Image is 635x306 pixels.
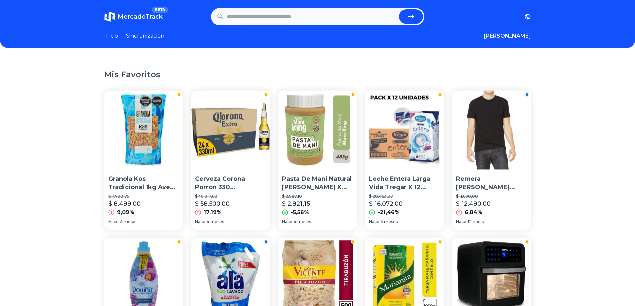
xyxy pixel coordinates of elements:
[452,91,531,169] img: Remera Lisa Algodón Jersey Peinado Premium
[108,175,179,191] p: Granola Kos Tradicional 1kg Avena Girasol [PERSON_NAME] Mzn
[108,194,179,199] p: $ 7.790,75
[282,194,353,199] p: $ 2.987,10
[369,175,440,191] p: Leche Entera Larga Vida Tregar X 12 Unidades
[117,208,134,216] p: 9,09%
[195,194,266,199] p: $ 49.917,60
[104,91,183,169] img: Granola Kos Tradicional 1kg Avena Girasol Mani Almendras Mzn
[465,208,482,216] p: 6,84%
[195,219,205,224] span: Hace
[108,199,141,208] p: $ 8.499,00
[369,199,403,208] p: $ 16.072,00
[381,219,398,224] span: 5 meses
[191,91,270,230] a: Cerveza Corona Porron 330 Ml Caja X 24 UnidadesCerveza Corona Porron 330 [PERSON_NAME] X 24 Unida...
[120,219,137,224] span: 4 meses
[294,219,311,224] span: 4 meses
[452,91,531,230] a: Remera Lisa Algodón Jersey Peinado PremiumRemera [PERSON_NAME] Jersey [PERSON_NAME] Premium$ 11.6...
[204,208,222,216] p: 17,19%
[369,219,379,224] span: Hace
[468,219,484,224] span: 12 horas
[456,194,527,199] p: $ 11.690,00
[104,69,531,80] h1: Mis Favoritos
[369,194,440,199] p: $ 20.463,37
[195,175,266,191] p: Cerveza Corona Porron 330 [PERSON_NAME] X 24 Unidades
[152,7,168,13] span: BETA
[108,219,119,224] span: Hace
[278,91,357,169] img: Pasta De Mani Natural Mani King X 485g Sin Tacc
[282,175,353,191] p: Pasta De Mani Natural [PERSON_NAME] X 485g Sin Tacc
[104,11,115,22] img: MercadoTrack
[118,13,163,20] span: MercadoTrack
[104,32,118,40] a: Inicio
[456,199,491,208] p: $ 12.490,00
[456,219,466,224] span: Hace
[291,208,309,216] p: -5,56%
[104,91,183,230] a: Granola Kos Tradicional 1kg Avena Girasol Mani Almendras MznGranola Kos Tradicional 1kg Avena Gir...
[378,208,400,216] p: -21,46%
[456,175,527,191] p: Remera [PERSON_NAME] Jersey [PERSON_NAME] Premium
[365,91,444,169] img: Leche Entera Larga Vida Tregar X 12 Unidades
[126,32,164,40] a: Sincronizacion
[195,199,230,208] p: $ 58.500,00
[207,219,224,224] span: 4 meses
[191,91,270,169] img: Cerveza Corona Porron 330 Ml Caja X 24 Unidades
[104,11,163,22] a: MercadoTrackBETA
[365,91,444,230] a: Leche Entera Larga Vida Tregar X 12 UnidadesLeche Entera Larga Vida Tregar X 12 Unidades$ 20.463,...
[282,219,292,224] span: Hace
[278,91,357,230] a: Pasta De Mani Natural Mani King X 485g Sin TaccPasta De Mani Natural [PERSON_NAME] X 485g Sin Tac...
[282,199,310,208] p: $ 2.821,15
[484,32,531,40] button: [PERSON_NAME]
